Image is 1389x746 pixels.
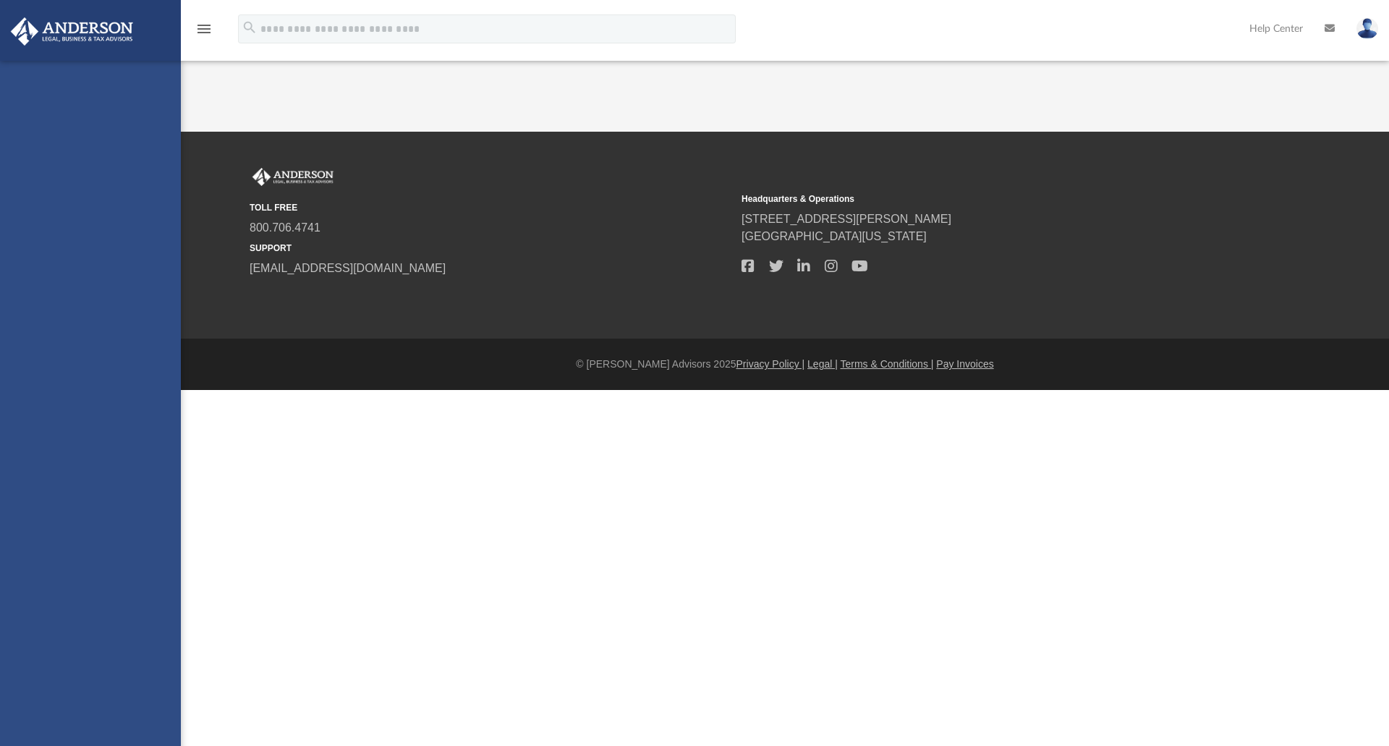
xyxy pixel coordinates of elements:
a: menu [195,27,213,38]
a: 800.706.4741 [250,221,320,234]
a: [STREET_ADDRESS][PERSON_NAME] [742,213,951,225]
a: [GEOGRAPHIC_DATA][US_STATE] [742,230,927,242]
a: Privacy Policy | [736,358,805,370]
i: menu [195,20,213,38]
a: [EMAIL_ADDRESS][DOMAIN_NAME] [250,262,446,274]
small: Headquarters & Operations [742,192,1223,205]
small: SUPPORT [250,242,731,255]
i: search [242,20,258,35]
a: Pay Invoices [936,358,993,370]
img: Anderson Advisors Platinum Portal [250,168,336,187]
div: © [PERSON_NAME] Advisors 2025 [181,357,1389,372]
a: Terms & Conditions | [841,358,934,370]
img: Anderson Advisors Platinum Portal [7,17,137,46]
img: User Pic [1356,18,1378,39]
a: Legal | [807,358,838,370]
small: TOLL FREE [250,201,731,214]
